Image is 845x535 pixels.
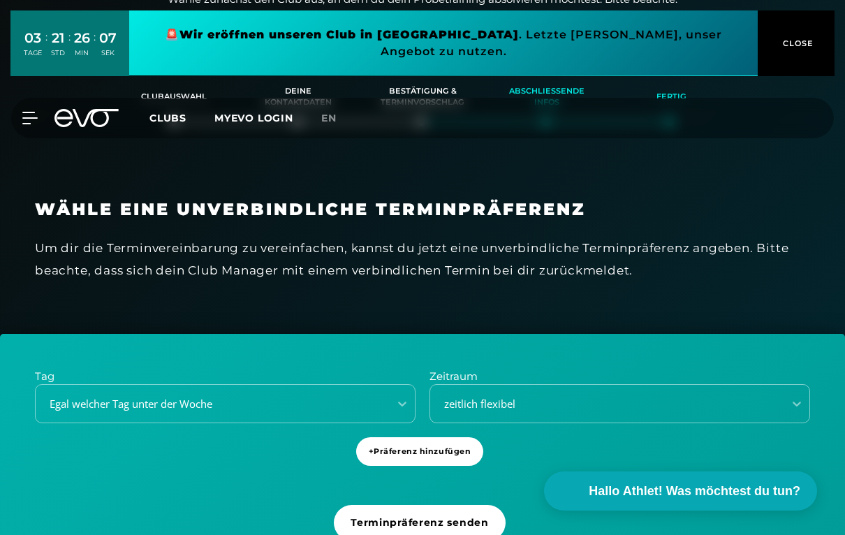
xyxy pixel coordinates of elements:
[35,369,416,385] p: Tag
[351,515,488,530] span: Terminpräferenz senden
[24,28,42,48] div: 03
[99,28,117,48] div: 07
[68,29,71,66] div: :
[429,369,810,385] p: Zeitraum
[37,396,379,412] div: Egal welcher Tag unter der Woche
[149,111,214,124] a: Clubs
[51,48,65,58] div: STD
[24,48,42,58] div: TAGE
[99,48,117,58] div: SEK
[35,237,810,282] div: Um dir die Terminvereinbarung zu vereinfachen, kannst du jetzt eine unverbindliche Terminpräferen...
[321,112,337,124] span: en
[544,471,817,511] button: Hallo Athlet! Was möchtest du tun?
[214,112,293,124] a: MYEVO LOGIN
[149,112,186,124] span: Clubs
[432,396,774,412] div: zeitlich flexibel
[74,28,90,48] div: 26
[35,199,810,220] h3: Wähle eine unverbindliche Terminpräferenz
[356,437,490,491] a: +Präferenz hinzufügen
[74,48,90,58] div: MIN
[758,10,835,76] button: CLOSE
[589,482,800,501] span: Hallo Athlet! Was möchtest du tun?
[321,110,353,126] a: en
[51,28,65,48] div: 21
[779,37,814,50] span: CLOSE
[369,446,471,457] span: + Präferenz hinzufügen
[94,29,96,66] div: :
[45,29,47,66] div: :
